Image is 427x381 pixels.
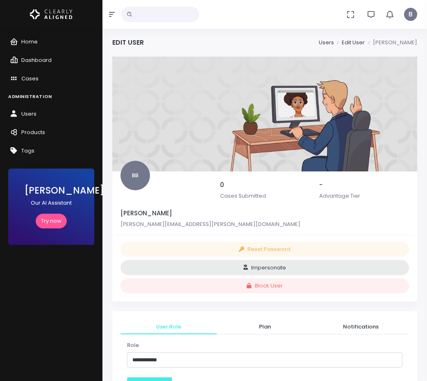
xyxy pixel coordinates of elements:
[120,220,409,228] p: [PERSON_NAME][EMAIL_ADDRESS][PERSON_NAME][DOMAIN_NAME]
[319,39,334,46] a: Users
[120,278,409,294] button: Block User
[365,39,417,47] li: [PERSON_NAME]
[319,323,402,331] span: Notifications
[342,39,365,46] a: Edit User
[30,6,73,23] img: Logo Horizontal
[21,75,39,82] span: Cases
[120,210,409,217] h5: [PERSON_NAME]
[21,56,52,64] span: Dashboard
[127,323,210,331] span: User Role
[127,341,139,349] label: Role
[319,181,409,189] h5: -
[319,192,409,200] p: Advantage Tier
[21,38,38,46] span: Home
[404,8,417,21] span: B
[223,323,307,331] span: Plan
[36,214,67,229] a: Try now
[220,181,310,189] h5: 0
[220,192,310,200] p: Cases Submitted
[112,39,144,46] h4: Edit User
[25,199,78,207] p: Our AI Assistant
[120,260,409,275] button: Impersonate
[25,185,78,196] h3: [PERSON_NAME]
[120,242,409,257] button: Reset Password
[21,128,45,136] span: Products
[120,161,150,190] span: BB
[21,147,34,155] span: Tags
[21,110,36,118] span: Users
